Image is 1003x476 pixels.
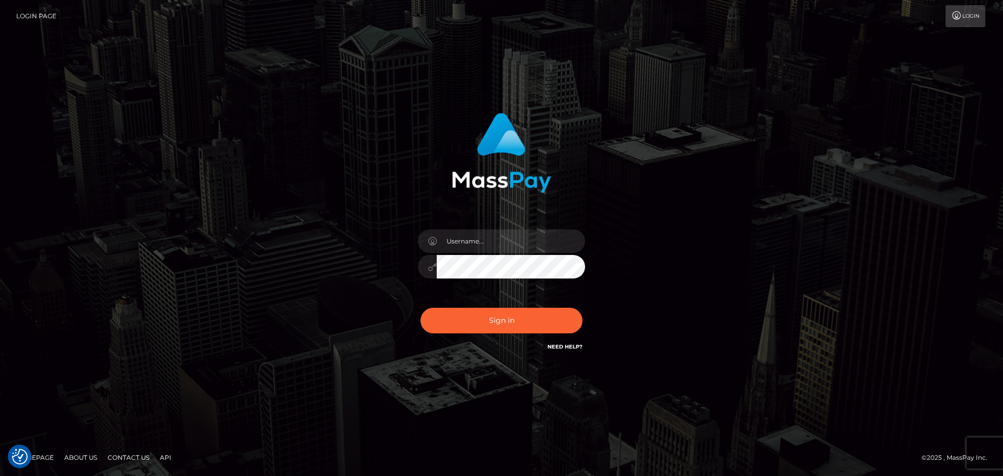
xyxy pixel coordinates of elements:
[60,449,101,466] a: About Us
[452,113,551,193] img: MassPay Login
[421,308,582,333] button: Sign in
[16,5,56,27] a: Login Page
[922,452,995,463] div: © 2025 , MassPay Inc.
[12,449,28,465] button: Consent Preferences
[103,449,154,466] a: Contact Us
[11,449,58,466] a: Homepage
[12,449,28,465] img: Revisit consent button
[547,343,582,350] a: Need Help?
[156,449,176,466] a: API
[946,5,985,27] a: Login
[437,229,585,253] input: Username...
